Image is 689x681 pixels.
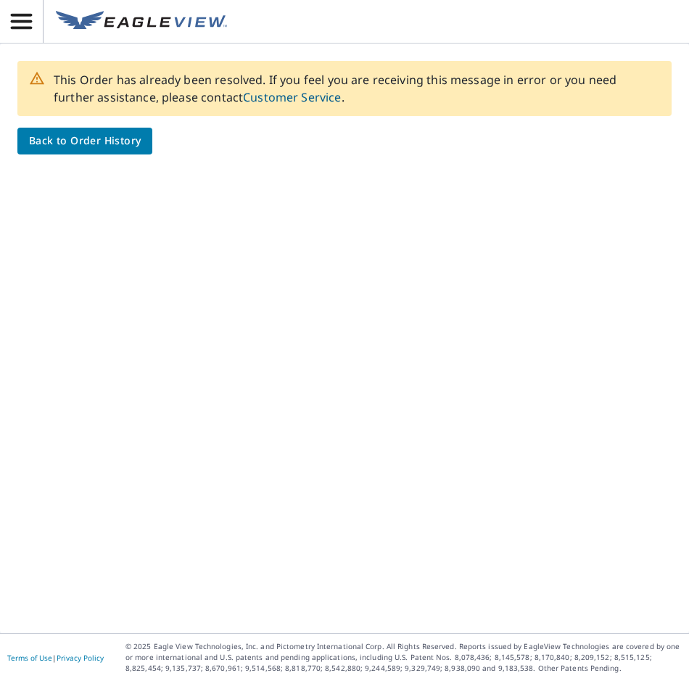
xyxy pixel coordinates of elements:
[243,89,341,105] a: Customer Service
[17,128,152,154] a: Back to Order History
[7,653,104,662] p: |
[57,653,104,663] a: Privacy Policy
[56,11,227,33] img: EV Logo
[29,132,141,150] span: Back to Order History
[125,641,682,674] p: © 2025 Eagle View Technologies, Inc. and Pictometry International Corp. All Rights Reserved. Repo...
[7,653,52,663] a: Terms of Use
[54,71,660,106] p: This Order has already been resolved. If you feel you are receiving this message in error or you ...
